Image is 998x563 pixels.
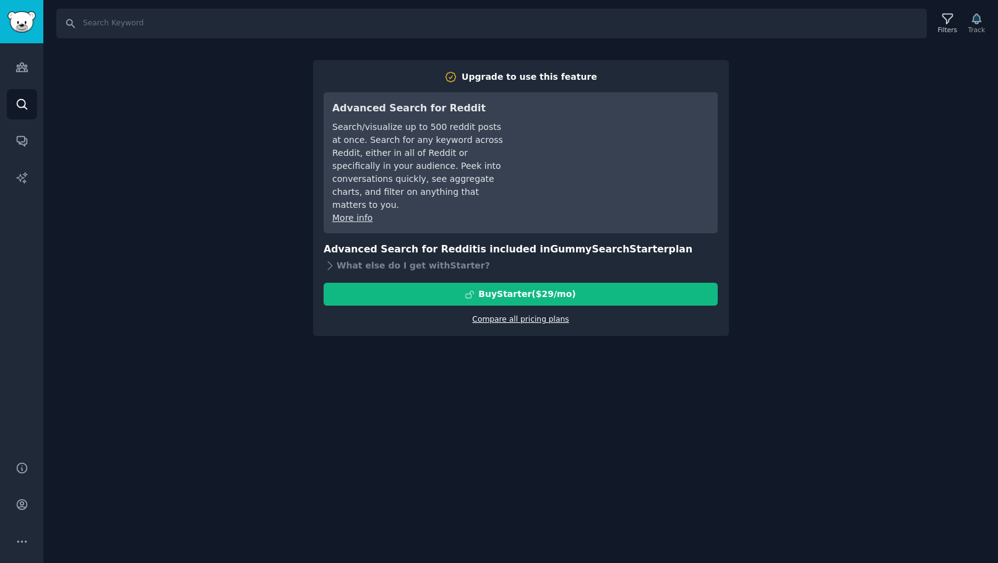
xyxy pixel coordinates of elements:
[332,101,506,116] h3: Advanced Search for Reddit
[478,288,575,301] div: Buy Starter ($ 29 /mo )
[324,242,718,257] h3: Advanced Search for Reddit is included in plan
[462,71,597,84] div: Upgrade to use this feature
[332,121,506,212] div: Search/visualize up to 500 reddit posts at once. Search for any keyword across Reddit, either in ...
[523,101,709,194] iframe: YouTube video player
[938,25,957,34] div: Filters
[56,9,927,38] input: Search Keyword
[324,283,718,306] button: BuyStarter($29/mo)
[472,315,569,324] a: Compare all pricing plans
[7,11,36,33] img: GummySearch logo
[324,257,718,274] div: What else do I get with Starter ?
[332,213,372,223] a: More info
[550,243,668,255] span: GummySearch Starter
